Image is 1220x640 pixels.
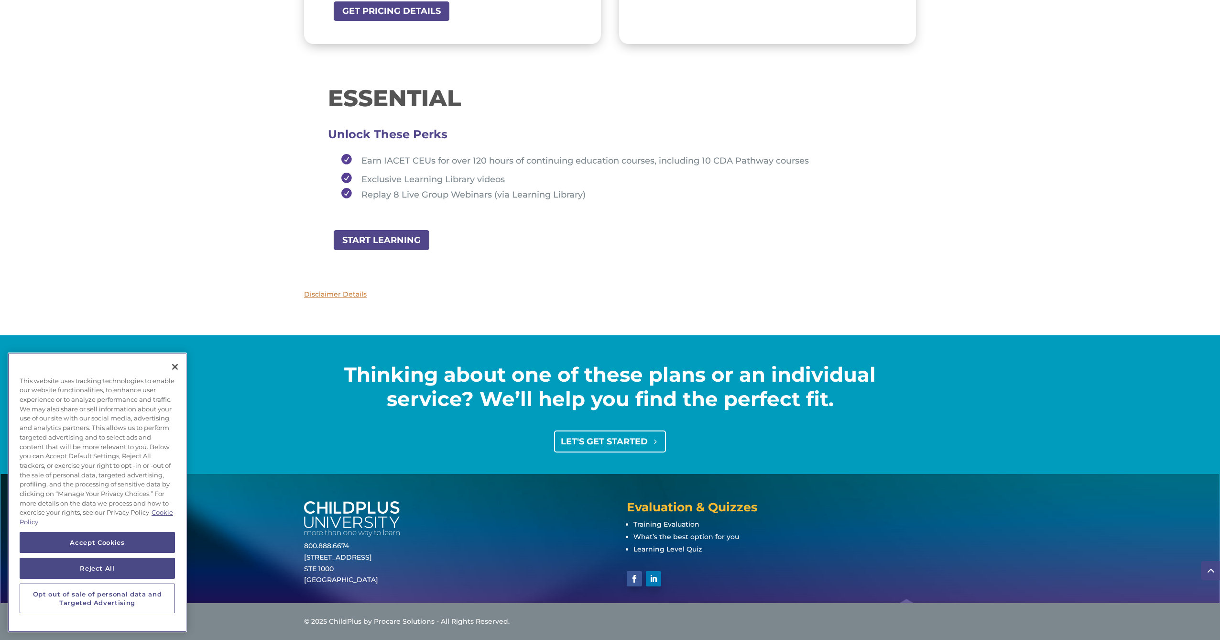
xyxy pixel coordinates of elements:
button: Close [164,356,185,377]
h2: Thinking about one of these plans or an individual service? We’ll help you find the perfect fit. [304,363,916,416]
a: LET'S GET STARTED [554,430,666,452]
img: white-cpu-wordmark [304,501,400,537]
button: Opt out of sale of personal data and Targeted Advertising [20,584,175,614]
div: This website uses tracking technologies to enable our website functionalities, to enhance user ex... [8,372,187,532]
a: Follow on LinkedIn [646,571,661,586]
div: © 2025 ChildPlus by Procare Solutions - All Rights Reserved. [304,616,916,628]
h3: Unlock These Perks [328,134,892,139]
a: What’s the best option for you [633,532,739,541]
button: Accept Cookies [20,532,175,553]
li: Replay 8 Live Group Webinars (via Learning Library) [337,188,892,200]
a: Follow on Facebook [627,571,642,586]
li: Exclusive Learning Library videos [337,169,892,188]
div: Privacy [8,353,187,632]
p: Disclaimer Details [304,289,916,300]
a: 800.888.6674 [304,541,349,550]
div: Cookie banner [8,353,187,632]
a: [STREET_ADDRESS]STE 1000[GEOGRAPHIC_DATA] [304,553,378,585]
button: Reject All [20,558,175,579]
a: START LEARNING [333,229,430,251]
a: Learning Level Quiz [633,545,702,553]
a: GET PRICING DETAILS [333,0,450,22]
h4: Evaluation & Quizzes [627,501,916,518]
a: Training Evaluation [633,520,699,529]
h1: ESSENTIAL [328,87,892,114]
span: Earn IACET CEUs for over 120 hours of continuing education courses, including 10 CDA Pathway courses [361,155,809,166]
